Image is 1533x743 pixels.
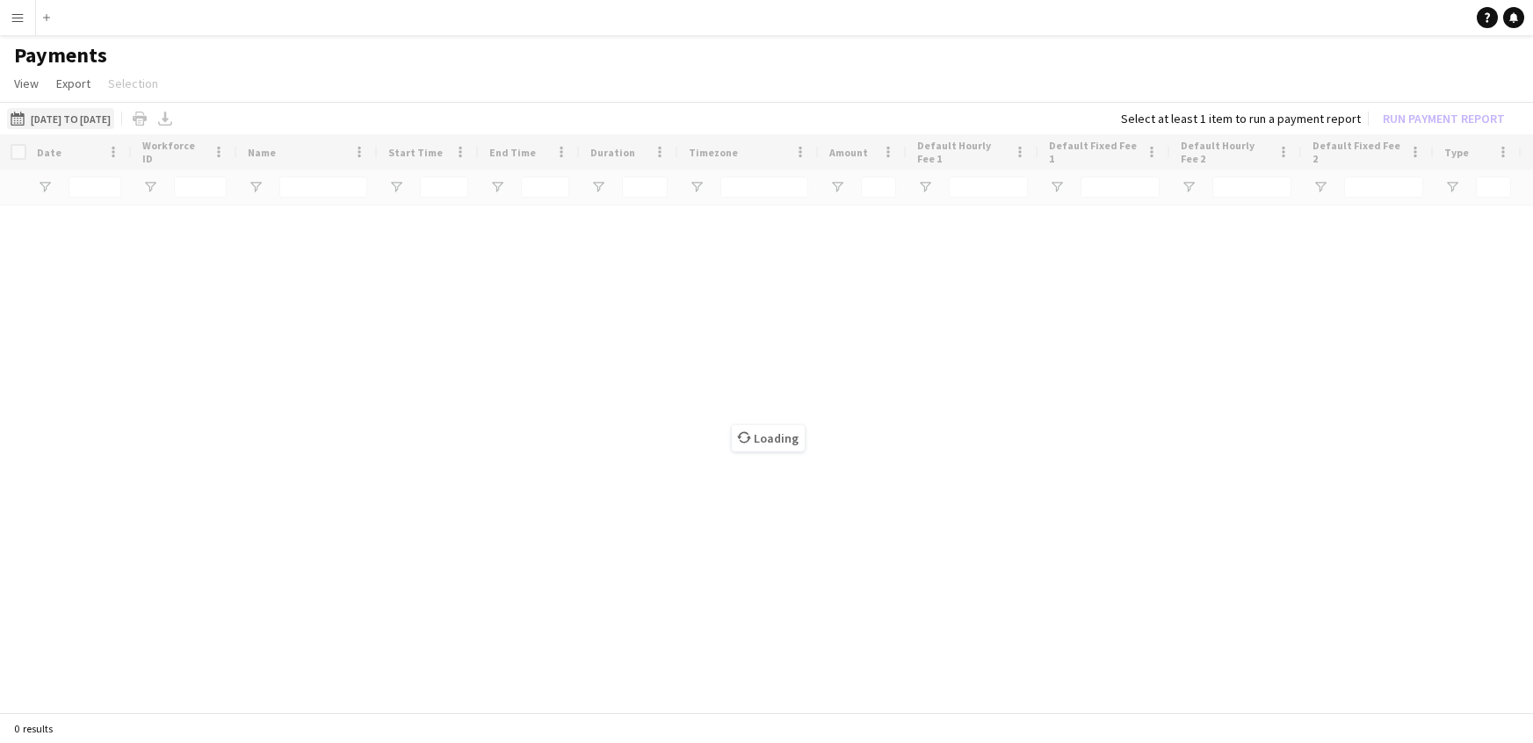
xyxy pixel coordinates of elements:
span: Export [56,76,90,91]
span: Loading [732,425,805,451]
button: [DATE] to [DATE] [7,108,114,129]
div: Select at least 1 item to run a payment report [1121,111,1361,126]
span: View [14,76,39,91]
a: View [7,72,46,95]
a: Export [49,72,98,95]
